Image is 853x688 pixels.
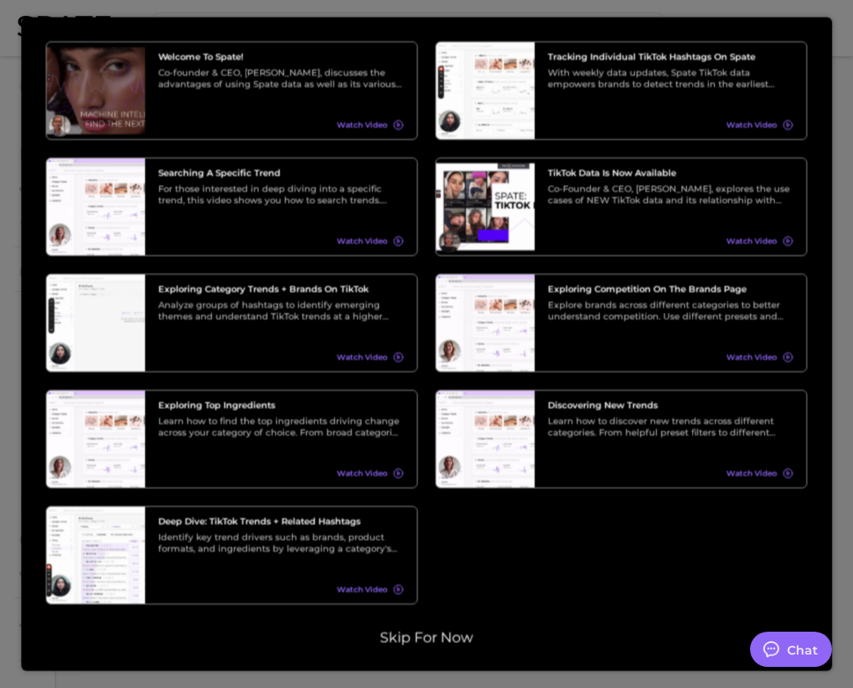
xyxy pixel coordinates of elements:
a: Welcome to Spate!Co-founder & CEO, [PERSON_NAME], discusses the advantages of using Spate data as... [46,40,418,139]
h3: Searching A Specific Trend [158,166,404,178]
h3: Exploring Category Trends + Brands on TikTok [158,282,404,294]
div: Identify key trend drivers such as brands, product formats, and ingredients by leveraging a categ... [158,531,404,553]
span: Watch Video [338,353,389,362]
span: Watch Video [338,237,389,245]
a: Tracking Individual TikTok Hashtags on SpateWith weekly data updates, Spate TikTok data empowers ... [435,40,807,139]
div: Analyze groups of hashtags to identify emerging themes and understand TikTok trends at a higher l... [158,298,404,321]
h3: TikTok data is now available [548,166,793,178]
div: Co-founder & CEO, [PERSON_NAME], discusses the advantages of using Spate data as well as its vari... [158,66,404,89]
h3: Exploring Top Ingredients [158,399,404,410]
a: Discovering New TrendsLearn how to discover new trends across different categories. From helpful ... [435,389,807,487]
div: Learn how to find the top ingredients driving change across your category of choice. From broad c... [158,414,404,437]
div: Learn how to discover new trends across different categories. From helpful preset filters to diff... [548,414,793,437]
div: Explore brands across different categories to better understand competition. Use different preset... [548,298,793,321]
span: Watch Video [338,585,389,594]
div: For those interested in deep diving into a specific trend, this video shows you how to search tre... [158,182,404,205]
div: With weekly data updates, Spate TikTok data empowers brands to detect trends in the earliest stag... [548,66,793,89]
span: Watch Video [726,469,777,478]
span: Watch Video [338,121,389,129]
a: Searching A Specific TrendFor those interested in deep diving into a specific trend, this video s... [46,157,418,255]
a: TikTok data is now availableCo-Founder & CEO, [PERSON_NAME], explores the use cases of NEW TikTok... [435,157,807,255]
span: Watch Video [726,121,777,129]
h3: Discovering New Trends [548,399,793,410]
a: Exploring Category Trends + Brands on TikTokAnalyze groups of hashtags to identify emerging theme... [46,273,418,371]
h3: Tracking Individual TikTok Hashtags on Spate [548,50,793,62]
h3: Welcome to Spate! [158,50,404,62]
span: Watch Video [726,237,777,245]
a: Exploring Competition on the Brands PageExplore brands across different categories to better unde... [435,273,807,371]
a: Deep Dive: TikTok Trends + Related HashtagsIdentify key trend drivers such as brands, product for... [46,505,418,604]
span: Watch Video [338,469,389,478]
h3: Exploring Competition on the Brands Page [548,282,793,294]
span: Watch Video [726,353,777,362]
button: Skip for now [375,628,478,646]
div: Co-Founder & CEO, [PERSON_NAME], explores the use cases of NEW TikTok data and its relationship w... [548,182,793,205]
a: Exploring Top IngredientsLearn how to find the top ingredients driving change across your categor... [46,389,418,487]
h3: Deep Dive: TikTok Trends + Related Hashtags [158,515,404,526]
